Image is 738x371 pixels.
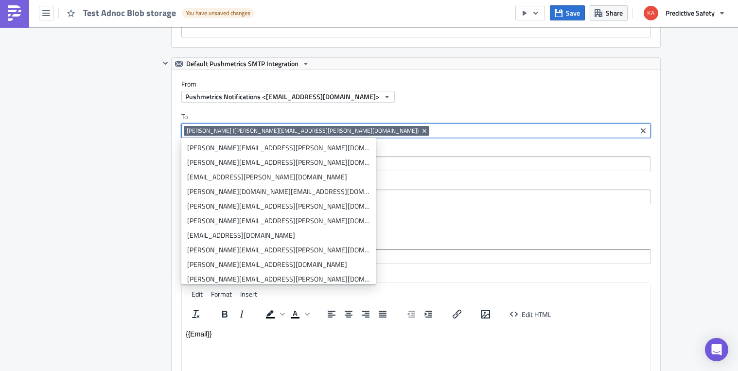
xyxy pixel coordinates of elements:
[83,7,177,18] span: Test Adnoc Blob storage
[287,307,311,321] div: Text color
[449,307,465,321] button: Insert/edit link
[187,143,370,153] div: [PERSON_NAME][EMAIL_ADDRESS][PERSON_NAME][DOMAIN_NAME]
[181,80,660,88] label: From
[187,187,370,196] div: [PERSON_NAME][DOMAIN_NAME][EMAIL_ADDRESS][DOMAIN_NAME]
[421,126,429,136] button: Remove Tag
[705,338,728,361] div: Open Intercom Messenger
[477,307,494,321] button: Insert/edit image
[7,5,22,21] img: PushMetrics
[590,5,628,20] button: Share
[4,4,464,12] body: Rich Text Area. Press ALT-0 for help.
[211,289,232,299] span: Format
[181,112,650,121] label: To
[187,158,370,167] div: [PERSON_NAME][EMAIL_ADDRESS][PERSON_NAME][DOMAIN_NAME]
[420,307,437,321] button: Increase indent
[185,91,380,102] span: Pushmetrics Notifications <[EMAIL_ADDRESS][DOMAIN_NAME]>
[340,307,357,321] button: Align center
[187,230,370,240] div: [EMAIL_ADDRESS][DOMAIN_NAME]
[4,4,464,12] p: {{Email}}
[637,125,649,137] button: Clear selected items
[216,307,233,321] button: Bold
[187,216,370,226] div: [PERSON_NAME][EMAIL_ADDRESS][PERSON_NAME][DOMAIN_NAME]
[566,8,580,18] span: Save
[181,271,650,280] label: Message
[638,2,731,24] button: Predictive Safety
[666,8,715,18] span: Predictive Safety
[181,145,650,154] label: CC
[187,274,370,284] div: [PERSON_NAME][EMAIL_ADDRESS][PERSON_NAME][DOMAIN_NAME]
[181,138,376,284] ul: selectable options
[159,57,171,69] button: Hide content
[184,192,647,202] input: Select em ail add ress
[506,307,555,321] button: Edit HTML
[188,307,204,321] button: Clear formatting
[186,58,299,70] span: Default Pushmetrics SMTP Integration
[374,307,391,321] button: Justify
[643,5,659,21] img: Avatar
[357,307,374,321] button: Align right
[181,178,650,187] label: BCC
[184,159,647,169] input: Select em ail add ress
[262,307,286,321] div: Background color
[181,238,650,247] label: Subject
[233,307,250,321] button: Italic
[186,9,250,17] span: You have unsaved changes
[187,245,370,255] div: [PERSON_NAME][EMAIL_ADDRESS][PERSON_NAME][DOMAIN_NAME]
[550,5,585,20] button: Save
[187,127,419,135] span: [PERSON_NAME] ([PERSON_NAME][EMAIL_ADDRESS][PERSON_NAME][DOMAIN_NAME])
[606,8,623,18] span: Share
[323,307,340,321] button: Align left
[240,289,257,299] span: Insert
[187,172,370,182] div: [EMAIL_ADDRESS][PERSON_NAME][DOMAIN_NAME]
[172,58,313,70] button: Default Pushmetrics SMTP Integration
[187,260,370,269] div: [PERSON_NAME][EMAIL_ADDRESS][DOMAIN_NAME]
[187,201,370,211] div: [PERSON_NAME][EMAIL_ADDRESS][PERSON_NAME][DOMAIN_NAME]
[403,307,420,321] button: Decrease indent
[192,289,203,299] span: Edit
[522,309,551,319] span: Edit HTML
[181,91,395,103] button: Pushmetrics Notifications <[EMAIL_ADDRESS][DOMAIN_NAME]>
